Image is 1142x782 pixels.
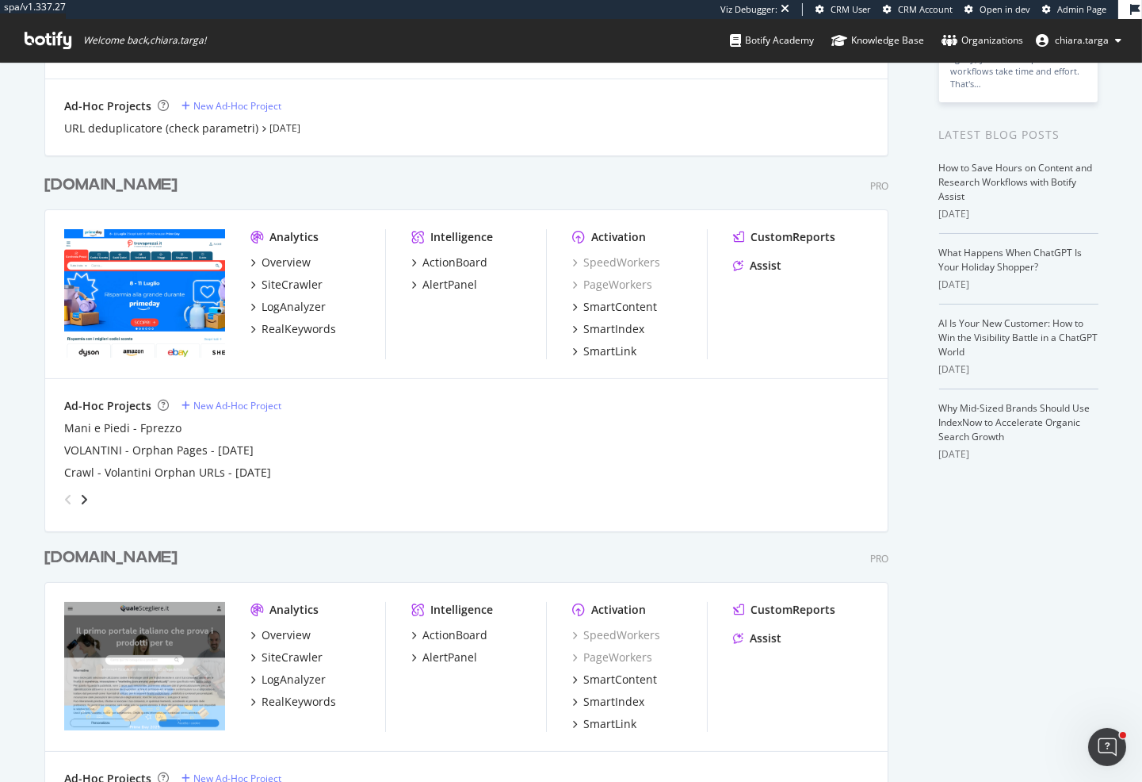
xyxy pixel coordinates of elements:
div: SiteCrawler [262,650,323,665]
a: SmartIndex [572,694,644,710]
a: PageWorkers [572,277,652,293]
a: Knowledge Base [831,19,924,62]
a: Admin Page [1042,3,1106,16]
div: [DATE] [939,362,1098,377]
div: CustomReports [751,229,835,245]
span: chiara.targa [1055,33,1109,47]
a: [DOMAIN_NAME] [44,546,184,569]
a: Assist [733,258,781,274]
div: Pro [870,552,888,565]
a: AlertPanel [411,650,477,665]
div: SmartLink [583,343,636,359]
img: trovaprezzi.it [64,229,225,358]
a: [DATE] [269,121,300,135]
div: RealKeywords [262,321,336,337]
a: LogAnalyzer [250,672,326,688]
div: Viz Debugger: [720,3,777,16]
span: Welcome back, chiara.targa ! [83,34,206,47]
a: New Ad-Hoc Project [181,99,281,113]
a: Botify Academy [730,19,814,62]
div: SmartIndex [583,321,644,337]
div: Ad-Hoc Projects [64,398,151,414]
div: Ad-Hoc Projects [64,98,151,114]
a: SmartLink [572,716,636,732]
div: SiteCrawler [262,277,323,293]
div: LogAnalyzer [262,299,326,315]
div: SmartContent [583,672,657,688]
div: Intelligence [430,229,493,245]
div: ActionBoard [422,255,487,270]
a: SpeedWorkers [572,255,660,270]
div: New Ad-Hoc Project [193,99,281,113]
div: Organizations [941,33,1023,48]
div: [DATE] [939,207,1098,221]
div: Pro [870,179,888,193]
div: Knowledge Base [831,33,924,48]
div: AlertPanel [422,277,477,293]
div: SmartContent [583,299,657,315]
div: Intelligence [430,602,493,618]
div: [DATE] [939,278,1098,292]
a: PageWorkers [572,650,652,665]
div: AlertPanel [422,650,477,665]
span: CRM Account [898,3,953,15]
div: ActionBoard [422,627,487,643]
div: Activation [591,229,646,245]
div: Analytics [269,602,319,618]
div: angle-left [58,487,78,512]
a: ActionBoard [411,255,487,270]
span: Open in dev [980,3,1030,15]
div: Latest Blog Posts [939,126,1098,144]
a: ActionBoard [411,627,487,643]
a: Overview [250,255,311,270]
a: LogAnalyzer [250,299,326,315]
a: Open in dev [964,3,1030,16]
a: SpeedWorkers [572,627,660,643]
a: Crawl - Volantini Orphan URLs - [DATE] [64,465,271,481]
div: [DOMAIN_NAME] [44,546,178,569]
a: New Ad-Hoc Project [181,399,281,412]
span: Admin Page [1057,3,1106,15]
iframe: Intercom live chat [1088,728,1126,766]
a: CRM Account [883,3,953,16]
a: CustomReports [733,602,835,618]
div: SmartLink [583,716,636,732]
div: New Ad-Hoc Project [193,399,281,412]
div: Analytics [269,229,319,245]
a: Overview [250,627,311,643]
a: Mani e Piedi - Fprezzo [64,420,181,436]
div: SmartIndex [583,694,644,710]
a: SiteCrawler [250,650,323,665]
img: qualescegliere.it [64,602,225,730]
a: CustomReports [733,229,835,245]
a: RealKeywords [250,694,336,710]
a: AI Is Your New Customer: How to Win the Visibility Battle in a ChatGPT World [939,316,1098,358]
div: LogAnalyzer [262,672,326,688]
div: CustomReports [751,602,835,618]
div: AI search demands speed and agility, yet multi-step technical workflows take time and effort. Tha... [951,40,1086,90]
a: SmartContent [572,299,657,315]
div: angle-right [78,492,90,508]
a: RealKeywords [250,321,336,337]
button: chiara.targa [1023,28,1134,53]
a: Assist [733,631,781,646]
a: SmartContent [572,672,657,688]
div: [DATE] [939,447,1098,462]
a: SmartIndex [572,321,644,337]
a: CRM User [815,3,871,16]
div: Overview [262,255,311,270]
a: AlertPanel [411,277,477,293]
a: [DOMAIN_NAME] [44,174,184,197]
a: Organizations [941,19,1023,62]
a: SmartLink [572,343,636,359]
div: [DOMAIN_NAME] [44,174,178,197]
a: Why Mid-Sized Brands Should Use IndexNow to Accelerate Organic Search Growth [939,401,1090,443]
div: Activation [591,602,646,618]
div: Botify Academy [730,33,814,48]
a: VOLANTINI - Orphan Pages - [DATE] [64,443,254,458]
